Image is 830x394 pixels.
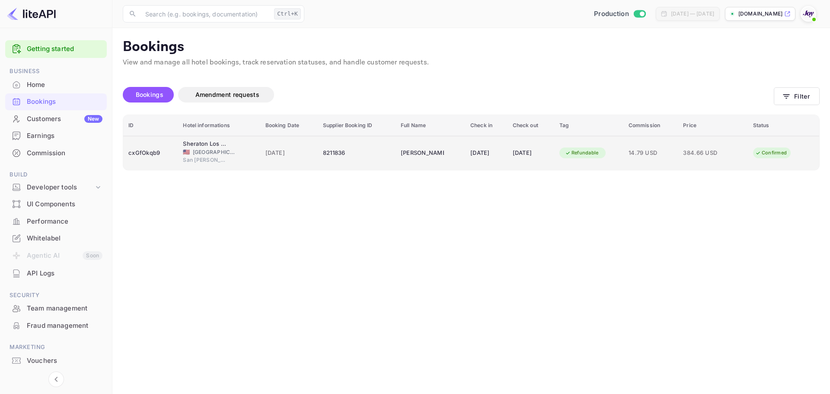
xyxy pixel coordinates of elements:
a: CustomersNew [5,111,107,127]
div: UI Components [27,199,102,209]
span: United States of America [183,149,190,155]
div: Ctrl+K [274,8,301,19]
div: Performance [5,213,107,230]
div: [DATE] — [DATE] [671,10,714,18]
div: Earnings [5,128,107,144]
div: Commission [5,145,107,162]
img: LiteAPI logo [7,7,56,21]
div: Performance [27,217,102,227]
a: Vouchers [5,352,107,368]
div: Switch to Sandbox mode [591,9,649,19]
div: Confirmed [750,147,792,158]
div: Bookings [27,97,102,107]
div: Commission [27,148,102,158]
div: Vouchers [27,356,102,366]
a: Team management [5,300,107,316]
div: 8211836 [323,146,390,160]
div: API Logs [27,269,102,279]
input: Search (e.g. bookings, documentation) [140,5,271,22]
a: Performance [5,213,107,229]
a: Home [5,77,107,93]
span: Security [5,291,107,300]
div: Home [5,77,107,93]
span: Build [5,170,107,179]
span: 14.79 USD [629,148,673,158]
table: booking table [123,115,819,170]
span: [DATE] [265,148,313,158]
div: API Logs [5,265,107,282]
div: Team management [27,304,102,314]
div: Developer tools [27,183,94,192]
a: Fraud management [5,317,107,333]
div: Bookings [5,93,107,110]
th: Tag [554,115,623,136]
th: Check out [508,115,554,136]
button: Filter [774,87,820,105]
a: Bookings [5,93,107,109]
a: UI Components [5,196,107,212]
div: Earnings [27,131,102,141]
p: [DOMAIN_NAME] [738,10,782,18]
div: account-settings tabs [123,87,774,103]
th: Full Name [396,115,465,136]
th: Status [748,115,820,136]
span: Production [594,9,629,19]
p: View and manage all hotel bookings, track reservation statuses, and handle customer requests. [123,58,820,68]
div: [DATE] [513,146,549,160]
th: Price [678,115,747,136]
div: Fraud management [5,317,107,334]
div: cxGfOkqb9 [128,146,172,160]
button: Collapse navigation [48,372,64,387]
div: Refundable [559,147,604,158]
a: API Logs [5,265,107,281]
div: Customers [27,114,102,124]
div: Alice Daer [401,146,444,160]
span: 384.66 USD [683,148,726,158]
div: Vouchers [5,352,107,369]
div: Home [27,80,102,90]
th: Booking Date [260,115,318,136]
a: Whitelabel [5,230,107,246]
span: Marketing [5,343,107,352]
th: Check in [465,115,508,136]
div: UI Components [5,196,107,213]
th: Commission [623,115,678,136]
div: Whitelabel [27,234,102,243]
div: Whitelabel [5,230,107,247]
span: Bookings [136,91,163,98]
a: Getting started [27,44,102,54]
div: Team management [5,300,107,317]
span: Amendment requests [195,91,259,98]
div: Sheraton Los Angeles San Gabriel [183,140,226,148]
p: Bookings [123,38,820,56]
div: New [84,115,102,123]
a: Earnings [5,128,107,144]
div: Developer tools [5,180,107,195]
th: Hotel informations [178,115,260,136]
div: Fraud management [27,321,102,331]
span: [GEOGRAPHIC_DATA] [193,148,236,156]
img: With Joy [801,7,815,21]
span: Business [5,67,107,76]
div: Getting started [5,40,107,58]
th: ID [123,115,178,136]
th: Supplier Booking ID [318,115,396,136]
div: [DATE] [470,146,502,160]
span: San [PERSON_NAME] [183,156,226,164]
a: Commission [5,145,107,161]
